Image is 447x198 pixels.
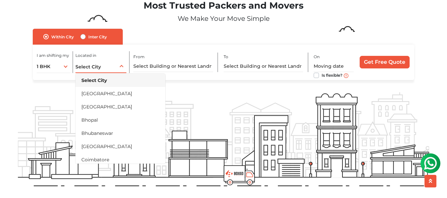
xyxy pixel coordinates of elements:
span: 1 BHK [37,63,50,69]
label: From [133,54,145,60]
label: I am shifting my [37,53,69,59]
img: move_date_info [344,73,348,78]
label: Is flexible? [322,71,342,78]
label: On [314,54,320,60]
label: Located in [75,53,96,59]
h1: Most Trusted Packers and Movers [18,0,429,11]
li: Coimbatore [75,153,165,166]
p: We Make Your Move Simple [18,14,429,23]
img: boxigo_prackers_and_movers_truck [224,165,255,185]
li: [GEOGRAPHIC_DATA] [75,140,165,153]
input: Select Building or Nearest Landmark [133,60,213,72]
li: [GEOGRAPHIC_DATA] [75,100,165,113]
img: whatsapp-icon.svg [7,7,20,20]
button: scroll up [425,175,436,187]
label: To [224,54,228,60]
span: Select City [75,64,101,70]
label: Within City [51,33,74,41]
li: Bhopal [75,113,165,127]
input: Get Free Quote [360,56,410,68]
input: Select Building or Nearest Landmark [224,60,303,72]
li: Bhubaneswar [75,127,165,140]
label: Inter City [88,33,107,41]
input: Moving date [314,60,354,72]
li: Select City [75,74,165,87]
li: [GEOGRAPHIC_DATA] [75,87,165,100]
